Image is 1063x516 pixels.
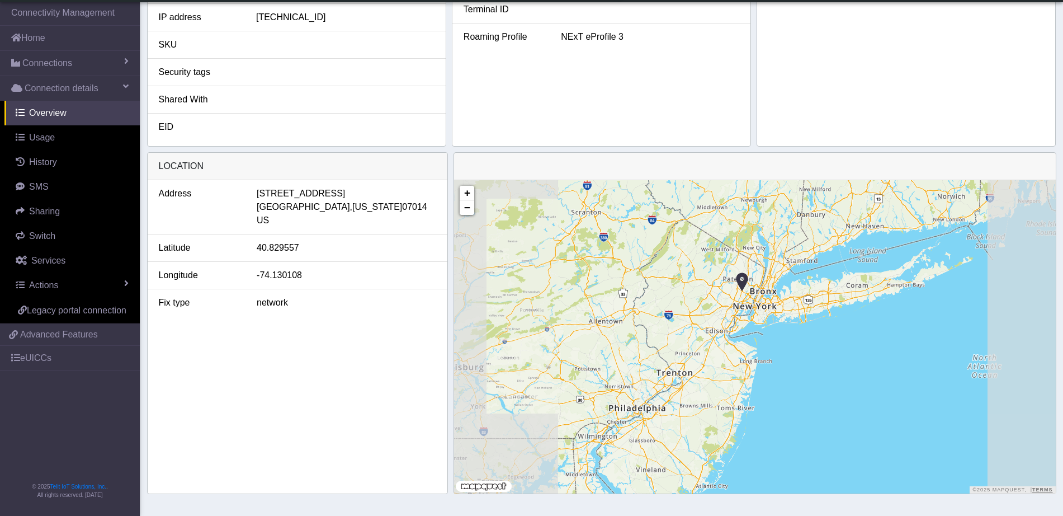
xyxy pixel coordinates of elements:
[552,30,748,44] div: NExT eProfile 3
[4,199,140,224] a: Sharing
[29,182,49,191] span: SMS
[29,231,55,241] span: Switch
[4,248,140,273] a: Services
[248,11,443,24] div: [TECHNICAL_ID]
[150,241,249,255] div: Latitude
[4,224,140,248] a: Switch
[248,296,445,309] div: network
[455,3,552,16] div: Terminal ID
[1032,487,1053,492] a: Terms
[248,241,445,255] div: 40.829557
[20,328,98,341] span: Advanced Features
[4,125,140,150] a: Usage
[150,65,248,79] div: Security tags
[352,200,402,214] span: [US_STATE]
[29,133,55,142] span: Usage
[257,187,345,200] span: [STREET_ADDRESS]
[970,486,1055,494] div: ©2025 MapQuest, |
[150,38,248,51] div: SKU
[29,280,58,290] span: Actions
[50,484,106,490] a: Telit IoT Solutions, Inc.
[150,11,248,24] div: IP address
[4,175,140,199] a: SMS
[402,200,427,214] span: 07014
[455,30,552,44] div: Roaming Profile
[460,186,474,200] a: Zoom in
[150,187,249,227] div: Address
[150,93,248,106] div: Shared With
[4,273,140,298] a: Actions
[257,200,352,214] span: [GEOGRAPHIC_DATA],
[150,296,249,309] div: Fix type
[25,82,98,95] span: Connection details
[29,207,60,216] span: Sharing
[22,57,72,70] span: Connections
[150,269,249,282] div: Longitude
[150,120,248,134] div: EID
[29,157,57,167] span: History
[257,214,269,227] span: US
[31,256,65,265] span: Services
[4,101,140,125] a: Overview
[148,153,448,180] div: LOCATION
[4,150,140,175] a: History
[27,306,126,315] span: Legacy portal connection
[460,200,474,215] a: Zoom out
[248,269,445,282] div: -74.130108
[29,108,67,118] span: Overview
